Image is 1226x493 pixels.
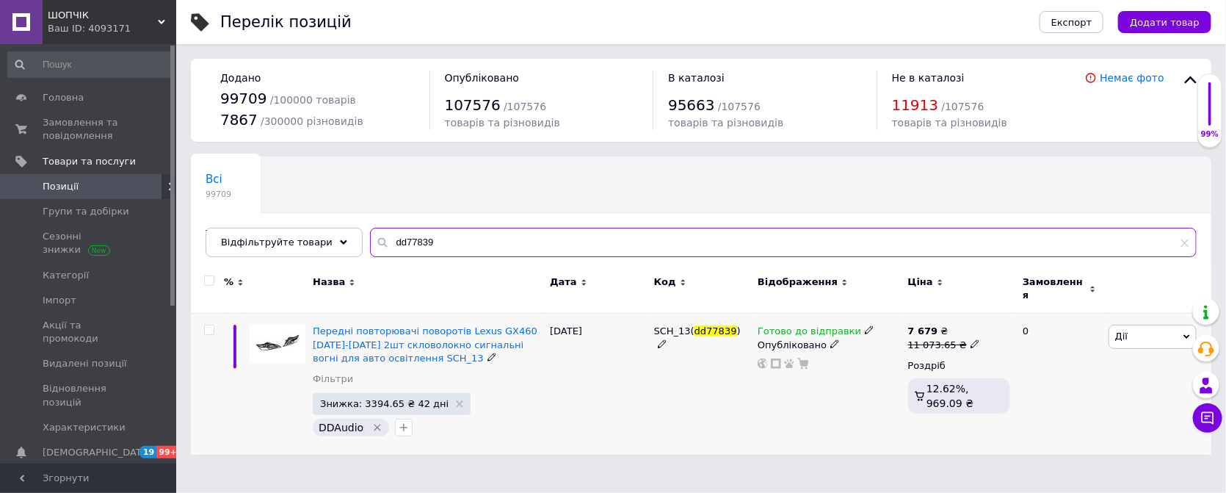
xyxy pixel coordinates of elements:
span: 7867 [220,111,258,129]
span: 12.62%, 969.09 ₴ [926,383,973,409]
span: 99+ [156,446,181,458]
span: 107576 [445,96,501,114]
span: % [224,276,233,289]
span: товарів та різновидів [668,117,783,129]
div: Роздріб [908,359,1010,373]
span: Знижка: 3394.65 ₴ 42 дні [320,399,449,409]
span: / 100000 товарів [270,94,356,106]
span: Код [654,276,676,289]
span: 11913 [892,96,939,114]
span: Групи та добірки [43,205,129,218]
a: Передні повторювачі поворотів Lexus GX460 [DATE]-[DATE] 2шт скловолокно сигнальні вогні для авто ... [313,325,537,363]
div: Перелік позицій [220,15,352,30]
input: Пошук по назві позиції, артикулу і пошуковим запитам [370,228,1197,257]
span: / 107576 [718,101,761,112]
span: Товари та послуги [43,155,136,168]
span: Додати товар [1130,17,1200,28]
span: 99709 [220,90,267,107]
button: Чат з покупцем [1193,403,1222,433]
span: ШОПЧІК [48,9,158,22]
span: dd77839 [694,325,737,337]
button: Додати товар [1118,11,1211,33]
span: Товари з проблемними р... [206,228,360,242]
div: Ваш ID: 4093171 [48,22,176,35]
span: Замовлення та повідомлення [43,116,136,143]
span: Не в каталозі [892,72,965,84]
span: Видалені позиції [43,357,127,370]
span: Позиції [43,180,79,193]
svg: Видалити мітку [371,422,383,433]
div: Опубліковано [758,339,901,352]
span: Опубліковано [445,72,520,84]
span: В каталозі [668,72,725,84]
span: 19 [139,446,156,458]
span: Всі [206,173,222,186]
span: Ціна [908,276,933,289]
span: Замовлення [1023,276,1086,302]
span: DDAudio [319,422,363,433]
span: Відновлення позицій [43,382,136,409]
span: Головна [43,91,84,104]
input: Пошук [7,51,173,78]
span: / 300000 різновидів [261,115,363,127]
span: ) [737,325,741,337]
span: [DEMOGRAPHIC_DATA] [43,446,151,459]
span: 99709 [206,189,231,200]
span: Імпорт [43,294,76,307]
span: Сезонні знижки [43,230,136,256]
span: Відображення [758,276,838,289]
span: товарів та різновидів [892,117,1007,129]
span: Характеристики [43,421,126,434]
span: Готово до відправки [758,325,861,341]
span: SCH_13( [654,325,694,337]
span: Назва [313,276,345,289]
span: / 107576 [942,101,984,112]
div: 11 073.65 ₴ [908,339,980,352]
span: Дії [1115,331,1128,342]
span: Дата [550,276,577,289]
span: Категорії [43,269,89,282]
div: Товари з проблемними різновидами [191,213,389,269]
span: Акції та промокоди [43,319,136,345]
span: товарів та різновидів [445,117,560,129]
div: 0 [1014,314,1105,455]
div: [DATE] [546,314,650,455]
div: ₴ [908,325,980,338]
b: 7 679 [908,325,938,337]
span: Відфільтруйте товари [221,237,333,248]
span: Експорт [1051,17,1092,28]
span: / 107576 [504,101,546,112]
span: Додано [220,72,261,84]
div: 99% [1198,129,1222,140]
a: Немає фото [1100,72,1164,84]
img: Передние повторители поворотов Lexus GX460 2013-2023 2шт стекловолокно сигнальные огни для авто о... [250,325,305,362]
button: Експорт [1040,11,1104,33]
a: Фільтри [313,373,353,386]
span: 95663 [668,96,715,114]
